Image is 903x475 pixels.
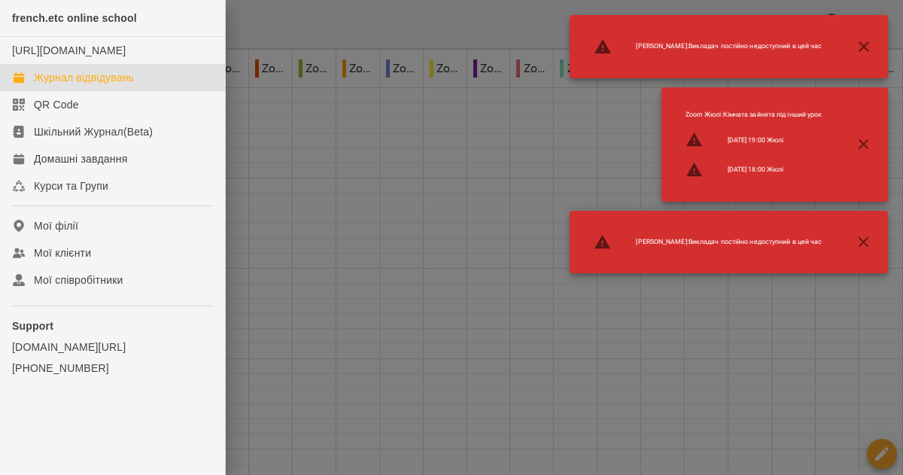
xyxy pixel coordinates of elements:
li: [DATE] 19:00 Жюлі [673,125,835,155]
li: [PERSON_NAME] : Викладач постійно недоступний в цей час [582,227,834,257]
a: [DOMAIN_NAME][URL] [12,340,213,355]
a: [URL][DOMAIN_NAME] [12,44,126,56]
div: Мої співробітники [34,273,123,288]
div: QR Code [34,97,79,112]
div: Курси та Групи [34,178,108,193]
div: Мої філії [34,218,78,233]
div: Шкільний Журнал(Beta) [34,124,153,139]
li: [PERSON_NAME] : Викладач постійно недоступний в цей час [582,32,834,62]
div: Мої клієнти [34,245,91,260]
div: Журнал відвідувань [34,70,134,85]
span: french.etc online school [12,12,137,24]
p: Support [12,318,213,333]
a: [PHONE_NUMBER] [12,361,213,376]
div: Домашні завдання [34,151,127,166]
li: Zoom Жюлі : Кімната зайнята під інший урок [673,104,835,126]
li: [DATE] 18:00 Жюлі [673,155,835,185]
